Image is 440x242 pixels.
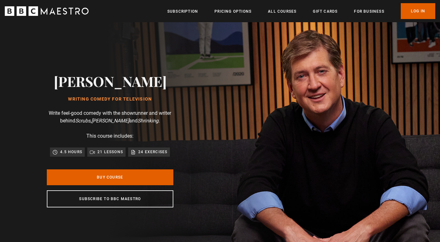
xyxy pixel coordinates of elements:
[313,8,338,15] a: Gift Cards
[167,8,198,15] a: Subscription
[86,132,133,140] p: This course includes:
[401,3,435,19] a: Log In
[138,118,158,124] i: Shrinking
[47,190,173,207] a: Subscribe to BBC Maestro
[47,109,173,125] p: Write feel-good comedy with the showrunner and writer behind , and .
[167,3,435,19] nav: Primary
[91,118,129,124] i: [PERSON_NAME]
[214,8,251,15] a: Pricing Options
[47,169,173,185] a: Buy Course
[97,149,123,155] p: 21 lessons
[354,8,384,15] a: For business
[268,8,296,15] a: All Courses
[5,6,89,16] svg: BBC Maestro
[60,149,82,155] p: 4.5 hours
[54,73,167,89] h2: [PERSON_NAME]
[138,149,167,155] p: 24 exercises
[75,118,90,124] i: Scrubs
[54,97,167,102] h1: Writing Comedy for Television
